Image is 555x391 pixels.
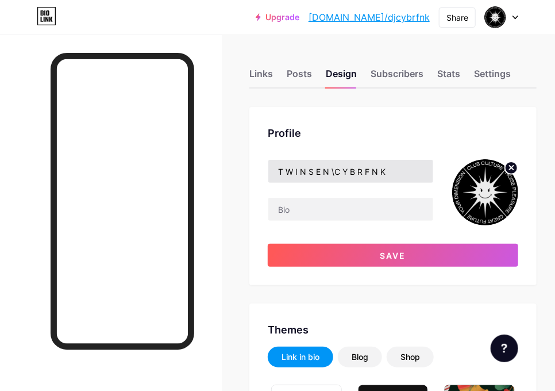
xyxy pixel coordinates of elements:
div: Themes [268,322,518,338]
div: Share [446,11,468,24]
input: Bio [268,198,433,221]
div: Shop [400,351,420,363]
span: Save [380,251,406,260]
div: Subscribers [371,67,423,87]
button: Save [268,244,518,267]
div: Profile [268,125,518,141]
div: Link in bio [282,351,319,363]
div: Links [249,67,273,87]
div: Blog [352,351,368,363]
a: [DOMAIN_NAME]/djcybrfnk [309,10,430,24]
a: Upgrade [256,13,299,22]
img: Indy Air [484,6,506,28]
div: Design [326,67,357,87]
div: Stats [437,67,460,87]
input: Name [268,160,433,183]
img: Indy Air [452,159,518,225]
div: Posts [287,67,312,87]
div: Settings [474,67,511,87]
